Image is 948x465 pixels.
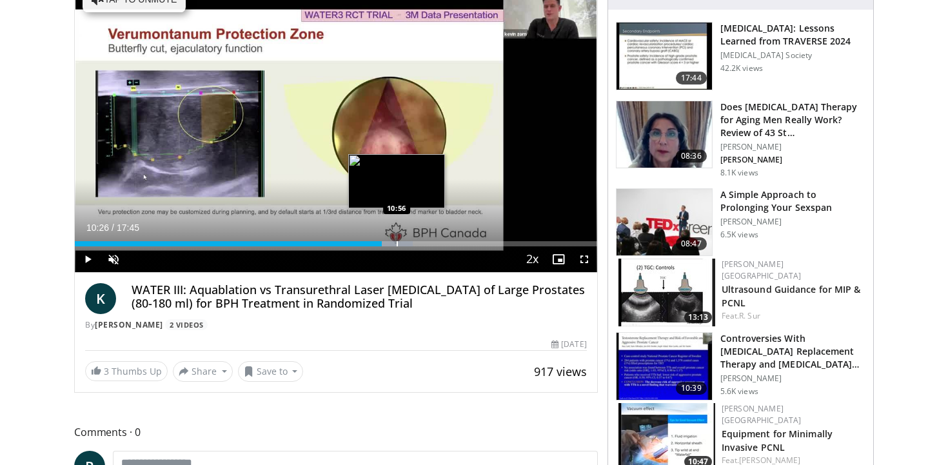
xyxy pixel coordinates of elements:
span: 17:45 [117,223,139,233]
a: 13:13 [618,259,715,326]
p: 6.5K views [720,230,758,240]
div: Feat. [722,310,863,322]
button: Save to [238,361,304,382]
img: image.jpeg [348,154,445,208]
span: 08:47 [676,237,707,250]
div: Progress Bar [75,241,597,246]
div: [DATE] [551,339,586,350]
p: [PERSON_NAME] [720,217,865,227]
a: Ultrasound Guidance for MIP & PCNL [722,283,861,309]
img: 1317c62a-2f0d-4360-bee0-b1bff80fed3c.150x105_q85_crop-smart_upscale.jpg [617,23,712,90]
img: 418933e4-fe1c-4c2e-be56-3ce3ec8efa3b.150x105_q85_crop-smart_upscale.jpg [617,333,712,400]
h3: Does [MEDICAL_DATA] Therapy for Aging Men Really Work? Review of 43 St… [720,101,865,139]
a: 10:39 Controversies With [MEDICAL_DATA] Replacement Therapy and [MEDICAL_DATA] Can… [PERSON_NAME]... [616,332,865,401]
a: 3 Thumbs Up [85,361,168,381]
h3: A Simple Approach to Prolonging Your Sexspan [720,188,865,214]
span: 10:26 [86,223,109,233]
button: Share [173,361,233,382]
button: Unmute [101,246,126,272]
h3: [MEDICAL_DATA]: Lessons Learned from TRAVERSE 2024 [720,22,865,48]
p: 42.2K views [720,63,763,74]
span: Comments 0 [74,424,598,440]
a: 08:36 Does [MEDICAL_DATA] Therapy for Aging Men Really Work? Review of 43 St… [PERSON_NAME] [PERS... [616,101,865,178]
a: K [85,283,116,314]
a: [PERSON_NAME] [95,319,163,330]
p: [PERSON_NAME] [720,373,865,384]
a: [PERSON_NAME] [GEOGRAPHIC_DATA] [722,259,802,281]
span: / [112,223,114,233]
p: [MEDICAL_DATA] Society [720,50,865,61]
p: [PERSON_NAME] [720,142,865,152]
button: Playback Rate [520,246,546,272]
a: R. Sur [739,310,760,321]
h3: Controversies With [MEDICAL_DATA] Replacement Therapy and [MEDICAL_DATA] Can… [720,332,865,371]
a: 08:47 A Simple Approach to Prolonging Your Sexspan [PERSON_NAME] 6.5K views [616,188,865,257]
span: 13:13 [684,312,712,323]
p: 8.1K views [720,168,758,178]
img: 4d4bce34-7cbb-4531-8d0c-5308a71d9d6c.150x105_q85_crop-smart_upscale.jpg [617,101,712,168]
span: 17:44 [676,72,707,84]
span: 3 [104,365,109,377]
a: Equipment for Minimally Invasive PCNL [722,428,833,453]
h4: WATER III: Aquablation vs Transurethral Laser [MEDICAL_DATA] of Large Prostates (80-180 ml) for B... [132,283,587,311]
p: [PERSON_NAME] [720,155,865,165]
button: Play [75,246,101,272]
img: c4bd4661-e278-4c34-863c-57c104f39734.150x105_q85_crop-smart_upscale.jpg [617,189,712,256]
span: 10:39 [676,382,707,395]
button: Enable picture-in-picture mode [546,246,571,272]
a: 17:44 [MEDICAL_DATA]: Lessons Learned from TRAVERSE 2024 [MEDICAL_DATA] Society 42.2K views [616,22,865,90]
img: ae74b246-eda0-4548-a041-8444a00e0b2d.150x105_q85_crop-smart_upscale.jpg [618,259,715,326]
a: [PERSON_NAME] [GEOGRAPHIC_DATA] [722,403,802,426]
span: 08:36 [676,150,707,163]
button: Fullscreen [571,246,597,272]
p: 5.6K views [720,386,758,397]
a: 2 Videos [165,319,208,330]
div: By [85,319,587,331]
span: 917 views [534,364,587,379]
